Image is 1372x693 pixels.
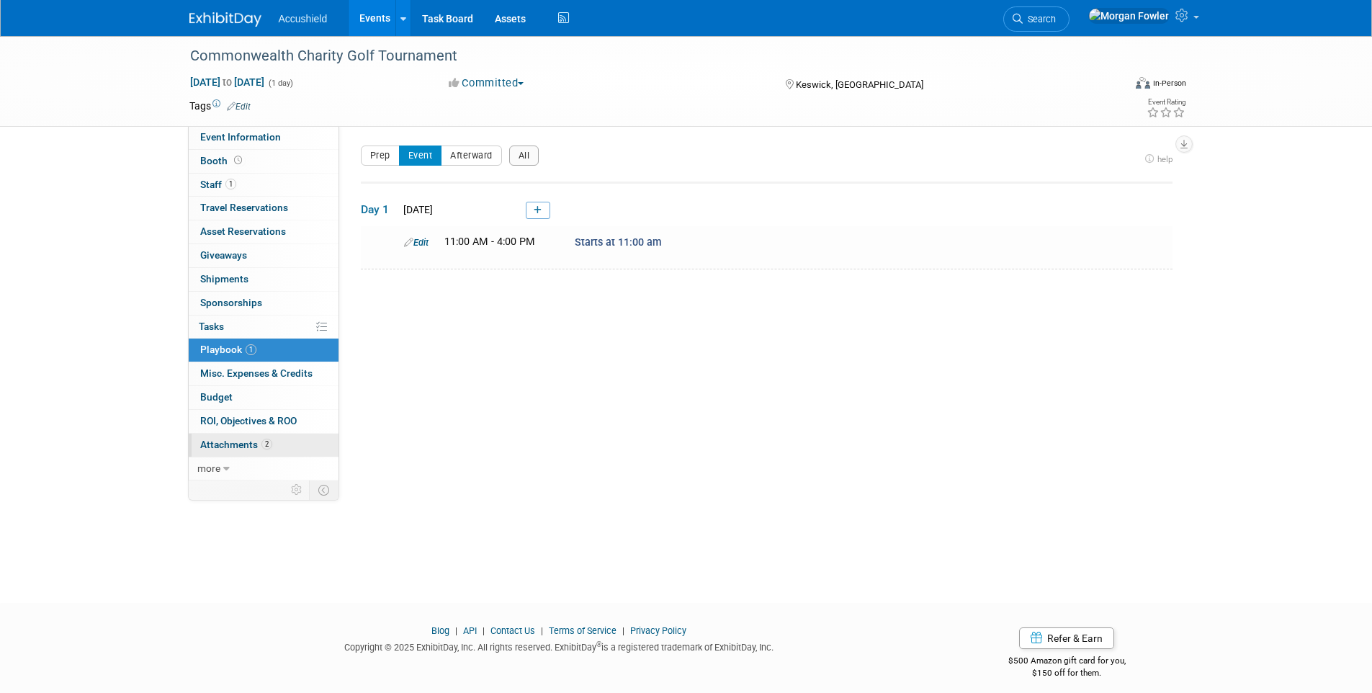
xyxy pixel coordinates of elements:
[284,480,310,499] td: Personalize Event Tab Strip
[189,220,338,243] a: Asset Reservations
[189,268,338,291] a: Shipments
[225,179,236,189] span: 1
[189,244,338,267] a: Giveaways
[200,155,245,166] span: Booth
[189,150,338,173] a: Booth
[200,273,248,285] span: Shipments
[596,640,601,648] sup: ®
[452,625,461,636] span: |
[463,625,477,636] a: API
[796,79,923,90] span: Keswick, [GEOGRAPHIC_DATA]
[361,202,397,218] span: Day 1
[189,316,338,339] a: Tasks
[200,344,256,355] span: Playbook
[1003,6,1070,32] a: Search
[479,625,488,636] span: |
[361,146,400,166] button: Prep
[200,179,236,190] span: Staff
[261,439,272,450] span: 2
[200,439,272,450] span: Attachments
[575,236,662,249] span: Starts at 11:00 am
[189,410,338,433] a: ROI, Objectives & ROO
[189,76,265,89] span: [DATE] [DATE]
[1152,78,1186,89] div: In-Person
[189,99,251,113] td: Tags
[1157,154,1173,164] span: help
[200,131,281,143] span: Event Information
[189,339,338,362] a: Playbook1
[444,76,529,91] button: Committed
[246,344,256,355] span: 1
[1039,75,1187,97] div: Event Format
[200,415,297,426] span: ROI, Objectives & ROO
[399,204,433,215] span: [DATE]
[200,297,262,308] span: Sponsorships
[1088,8,1170,24] img: Morgan Fowler
[185,43,1102,69] div: Commonwealth Charity Golf Tournament
[189,126,338,149] a: Event Information
[227,102,251,112] a: Edit
[279,13,328,24] span: Accushield
[189,386,338,409] a: Budget
[189,638,930,654] div: Copyright © 2025 ExhibitDay, Inc. All rights reserved. ExhibitDay is a registered trademark of Ex...
[189,434,338,457] a: Attachments2
[951,645,1183,679] div: $500 Amazon gift card for you,
[619,625,628,636] span: |
[1019,627,1114,649] a: Refer & Earn
[220,76,234,88] span: to
[200,249,247,261] span: Giveaways
[200,225,286,237] span: Asset Reservations
[1136,77,1150,89] img: Format-Inperson.png
[509,146,539,166] button: All
[399,146,442,166] button: Event
[630,625,686,636] a: Privacy Policy
[490,625,535,636] a: Contact Us
[309,480,338,499] td: Toggle Event Tabs
[200,202,288,213] span: Travel Reservations
[537,625,547,636] span: |
[431,625,449,636] a: Blog
[200,391,233,403] span: Budget
[199,321,224,332] span: Tasks
[549,625,616,636] a: Terms of Service
[197,462,220,474] span: more
[951,667,1183,679] div: $150 off for them.
[189,197,338,220] a: Travel Reservations
[444,236,535,248] span: 11:00 AM - 4:00 PM
[200,367,313,379] span: Misc. Expenses & Credits
[1023,14,1056,24] span: Search
[189,12,261,27] img: ExhibitDay
[404,237,429,248] a: Edit
[189,457,338,480] a: more
[267,79,293,88] span: (1 day)
[189,362,338,385] a: Misc. Expenses & Credits
[189,174,338,197] a: Staff1
[231,155,245,166] span: Booth not reserved yet
[441,146,502,166] button: Afterward
[189,292,338,315] a: Sponsorships
[1147,99,1185,106] div: Event Rating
